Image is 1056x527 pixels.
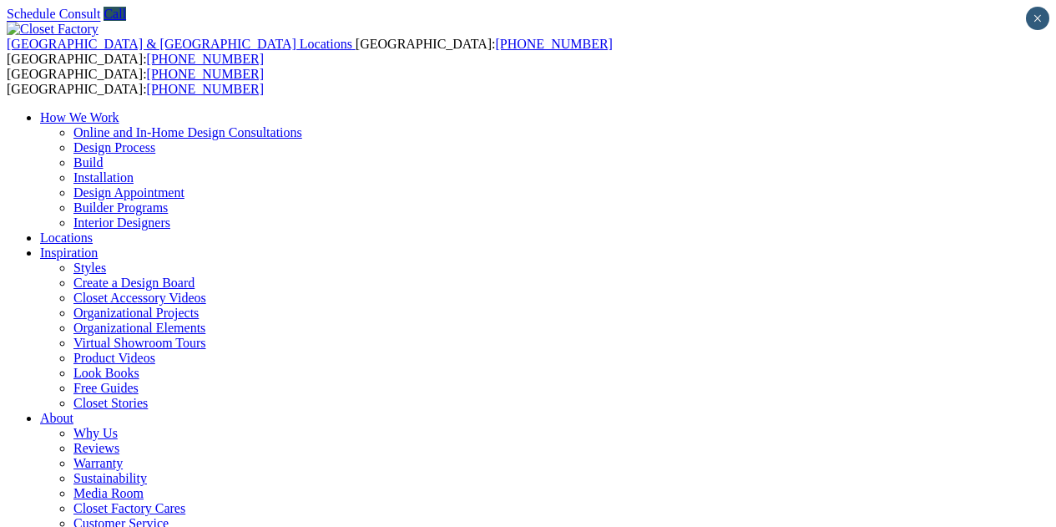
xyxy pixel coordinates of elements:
[73,125,302,139] a: Online and In-Home Design Consultations
[73,140,155,155] a: Design Process
[1026,7,1049,30] button: Close
[147,82,264,96] a: [PHONE_NUMBER]
[73,200,168,215] a: Builder Programs
[73,321,205,335] a: Organizational Elements
[104,7,126,21] a: Call
[73,261,106,275] a: Styles
[73,501,185,515] a: Closet Factory Cares
[40,246,98,260] a: Inspiration
[40,231,93,245] a: Locations
[73,381,139,395] a: Free Guides
[147,52,264,66] a: [PHONE_NUMBER]
[147,67,264,81] a: [PHONE_NUMBER]
[73,306,199,320] a: Organizational Projects
[73,426,118,440] a: Why Us
[73,170,134,185] a: Installation
[73,336,206,350] a: Virtual Showroom Tours
[73,366,139,380] a: Look Books
[7,37,352,51] span: [GEOGRAPHIC_DATA] & [GEOGRAPHIC_DATA] Locations
[73,471,147,485] a: Sustainability
[7,37,613,66] span: [GEOGRAPHIC_DATA]: [GEOGRAPHIC_DATA]:
[7,7,100,21] a: Schedule Consult
[73,486,144,500] a: Media Room
[7,67,264,96] span: [GEOGRAPHIC_DATA]: [GEOGRAPHIC_DATA]:
[73,441,119,455] a: Reviews
[73,185,184,200] a: Design Appointment
[73,276,195,290] a: Create a Design Board
[495,37,612,51] a: [PHONE_NUMBER]
[7,37,356,51] a: [GEOGRAPHIC_DATA] & [GEOGRAPHIC_DATA] Locations
[73,456,123,470] a: Warranty
[40,110,119,124] a: How We Work
[7,22,99,37] img: Closet Factory
[73,396,148,410] a: Closet Stories
[73,351,155,365] a: Product Videos
[73,155,104,170] a: Build
[73,215,170,230] a: Interior Designers
[73,291,206,305] a: Closet Accessory Videos
[40,411,73,425] a: About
